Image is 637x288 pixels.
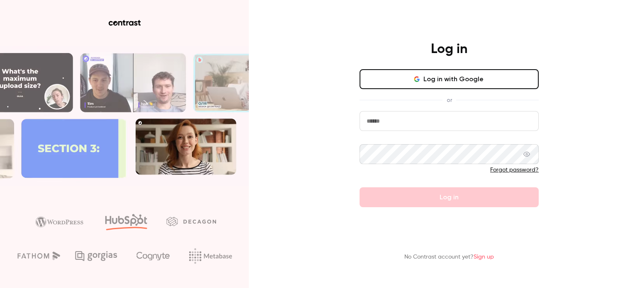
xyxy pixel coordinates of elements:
[490,167,539,173] a: Forgot password?
[474,254,494,260] a: Sign up
[442,96,456,104] span: or
[404,253,494,261] p: No Contrast account yet?
[166,217,216,226] img: decagon
[360,69,539,89] button: Log in with Google
[431,41,467,58] h4: Log in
